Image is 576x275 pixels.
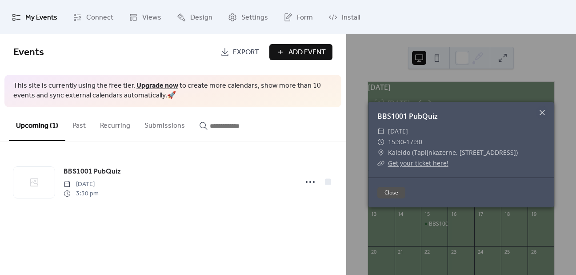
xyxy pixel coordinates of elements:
[136,79,178,93] a: Upgrade now
[13,81,332,101] span: This site is currently using the free tier. to create more calendars, show more than 10 events an...
[64,180,99,189] span: [DATE]
[137,107,192,140] button: Submissions
[190,11,212,24] span: Design
[9,107,65,141] button: Upcoming (1)
[65,107,93,140] button: Past
[377,126,384,137] div: ​
[93,107,137,140] button: Recurring
[64,189,99,198] span: 3:30 pm
[221,4,275,31] a: Settings
[269,44,332,60] button: Add Event
[377,158,384,169] div: ​
[297,11,313,24] span: Form
[406,137,422,146] span: 17:30
[233,47,259,58] span: Export
[377,187,405,198] button: Close
[388,147,518,158] span: Kaleido (Tapijnkazerne, [STREET_ADDRESS])
[86,11,113,24] span: Connect
[13,43,44,62] span: Events
[342,11,360,24] span: Install
[64,166,121,178] a: BBS1001 PubQuiz
[388,126,408,137] span: [DATE]
[377,111,438,121] a: BBS1001 PubQuiz
[277,4,320,31] a: Form
[170,4,219,31] a: Design
[388,137,404,146] span: 15:30
[5,4,64,31] a: My Events
[388,159,448,167] a: Get your ticket here!
[377,137,384,147] div: ​
[122,4,168,31] a: Views
[377,147,384,158] div: ​
[142,11,161,24] span: Views
[288,47,326,58] span: Add Event
[404,137,406,146] span: -
[241,11,268,24] span: Settings
[66,4,120,31] a: Connect
[25,11,57,24] span: My Events
[322,4,367,31] a: Install
[214,44,266,60] a: Export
